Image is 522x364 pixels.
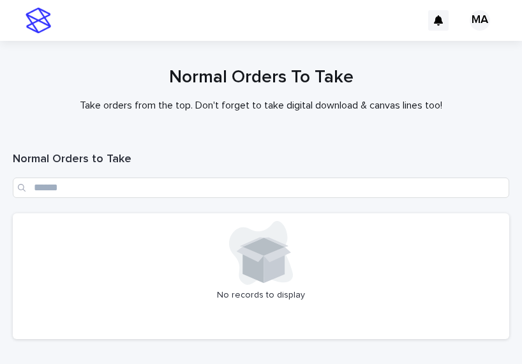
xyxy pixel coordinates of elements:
h1: Normal Orders to Take [13,152,509,167]
input: Search [13,178,509,198]
p: No records to display [20,290,502,301]
div: MA [470,10,490,31]
p: Take orders from the top. Don't forget to take digital download & canvas lines too! [13,100,509,112]
img: stacker-logo-s-only.png [26,8,51,33]
h1: Normal Orders To Take [13,66,509,89]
